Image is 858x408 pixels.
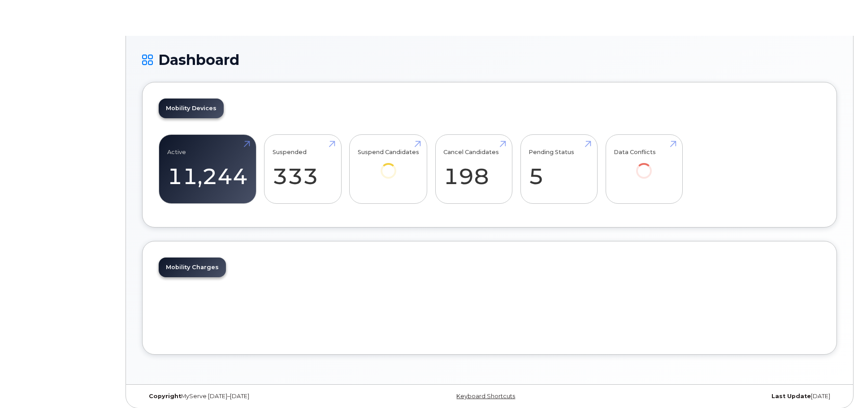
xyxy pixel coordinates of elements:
a: Pending Status 5 [529,140,589,199]
div: [DATE] [605,393,837,400]
strong: Last Update [771,393,811,399]
strong: Copyright [149,393,181,399]
a: Suspended 333 [273,140,333,199]
a: Mobility Devices [159,99,224,118]
a: Data Conflicts [614,140,674,191]
a: Active 11,244 [167,140,248,199]
a: Suspend Candidates [358,140,419,191]
a: Cancel Candidates 198 [443,140,504,199]
h1: Dashboard [142,52,837,68]
a: Keyboard Shortcuts [456,393,515,399]
a: Mobility Charges [159,258,226,277]
div: MyServe [DATE]–[DATE] [142,393,374,400]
